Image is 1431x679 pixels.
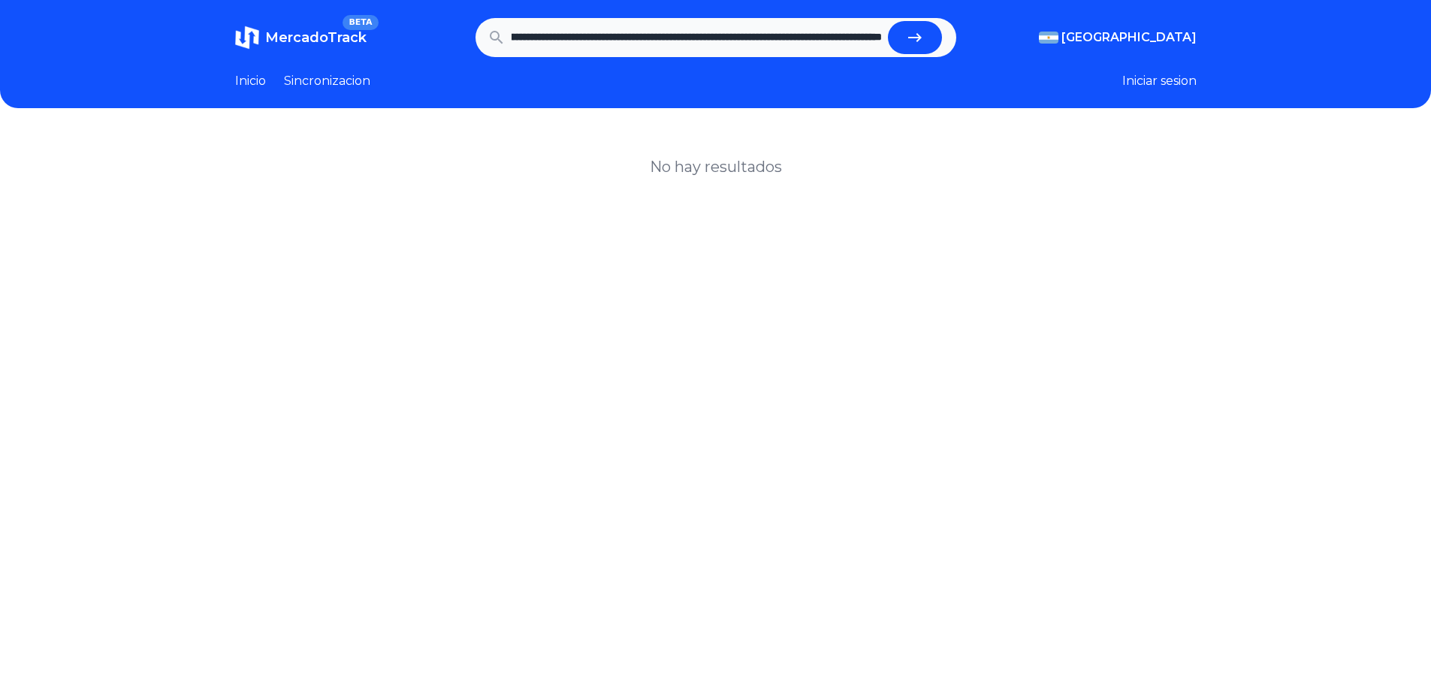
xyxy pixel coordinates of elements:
span: BETA [343,15,378,30]
img: Argentina [1039,32,1058,44]
span: MercadoTrack [265,29,367,46]
span: [GEOGRAPHIC_DATA] [1061,29,1197,47]
button: Iniciar sesion [1122,72,1197,90]
img: MercadoTrack [235,26,259,50]
a: Inicio [235,72,266,90]
h1: No hay resultados [650,156,782,177]
a: MercadoTrackBETA [235,26,367,50]
a: Sincronizacion [284,72,370,90]
button: [GEOGRAPHIC_DATA] [1039,29,1197,47]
